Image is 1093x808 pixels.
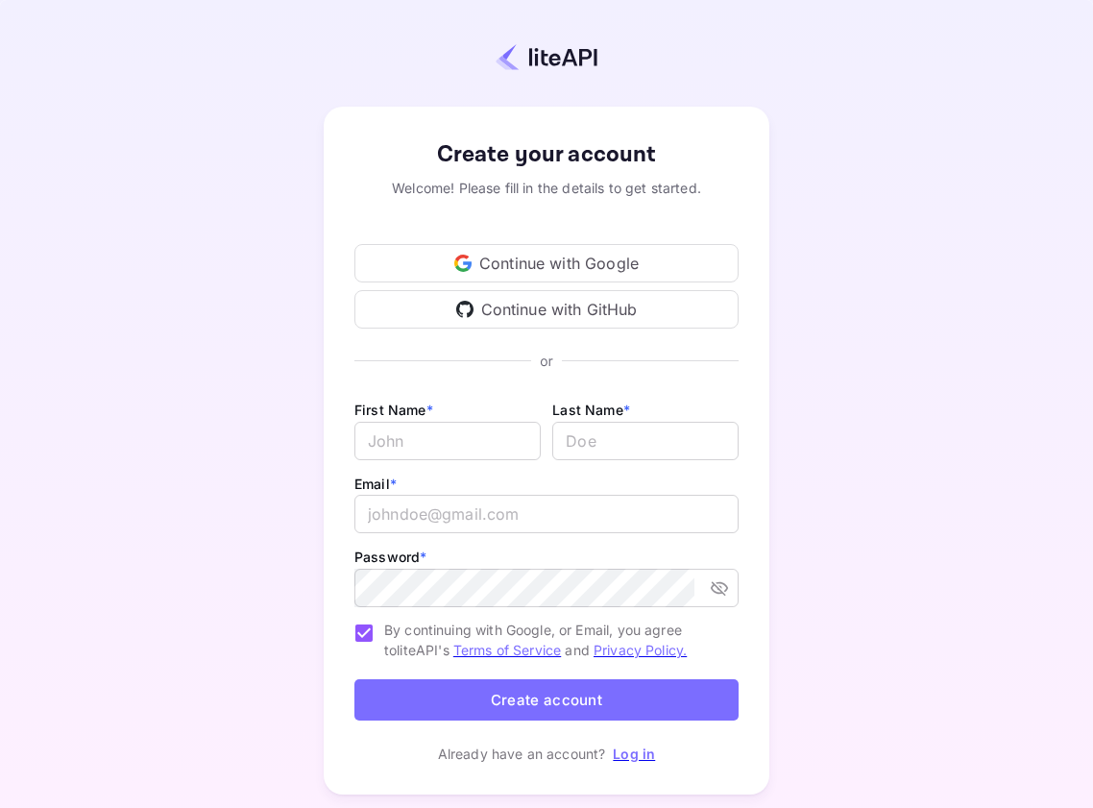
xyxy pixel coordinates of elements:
[594,642,687,658] a: Privacy Policy.
[354,402,433,418] label: First Name
[354,137,739,172] div: Create your account
[354,476,397,492] label: Email
[453,642,561,658] a: Terms of Service
[354,495,739,533] input: johndoe@gmail.com
[552,402,630,418] label: Last Name
[354,244,739,282] div: Continue with Google
[438,744,606,764] p: Already have an account?
[354,549,426,565] label: Password
[702,571,737,605] button: toggle password visibility
[613,746,655,762] a: Log in
[354,679,739,721] button: Create account
[354,290,739,329] div: Continue with GitHub
[496,43,597,71] img: liteapi
[354,178,739,198] div: Welcome! Please fill in the details to get started.
[552,422,739,460] input: Doe
[384,620,723,660] span: By continuing with Google, or Email, you agree to liteAPI's and
[354,422,541,460] input: John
